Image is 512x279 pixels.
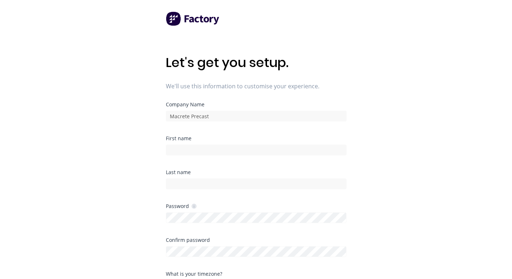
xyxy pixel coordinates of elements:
[166,238,347,243] div: Confirm password
[166,136,347,141] div: First name
[166,102,347,107] div: Company Name
[166,271,347,276] div: What is your timezone?
[166,12,220,26] img: Factory
[166,55,347,70] h1: Let's get you setup.
[166,82,347,90] span: We'll use this information to customise your experience.
[166,203,197,209] div: Password
[166,170,347,175] div: Last name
